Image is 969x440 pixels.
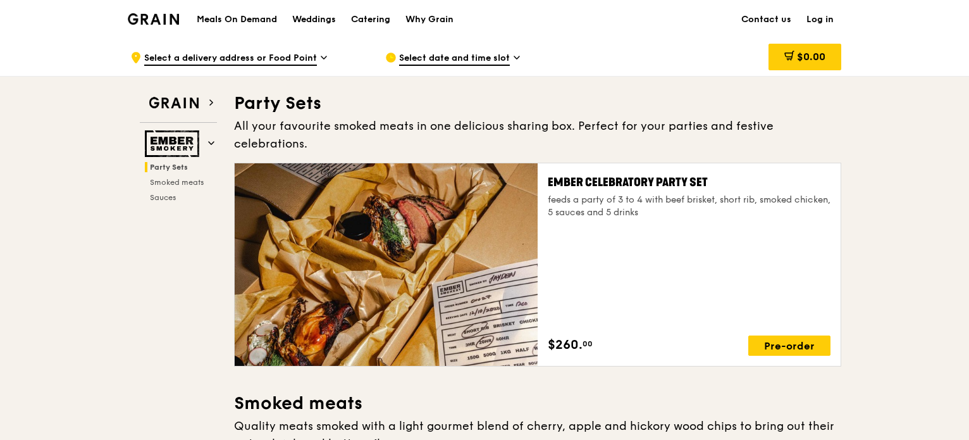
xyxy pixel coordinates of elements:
[343,1,398,39] a: Catering
[144,52,317,66] span: Select a delivery address or Food Point
[351,1,390,39] div: Catering
[292,1,336,39] div: Weddings
[234,392,841,415] h3: Smoked meats
[734,1,799,39] a: Contact us
[583,339,593,349] span: 00
[197,13,277,26] h1: Meals On Demand
[150,178,204,187] span: Smoked meats
[405,1,454,39] div: Why Grain
[748,336,830,356] div: Pre-order
[399,52,510,66] span: Select date and time slot
[150,193,176,202] span: Sauces
[548,194,830,219] div: feeds a party of 3 to 4 with beef brisket, short rib, smoked chicken, 5 sauces and 5 drinks
[150,163,188,172] span: Party Sets
[234,92,841,115] h3: Party Sets
[548,336,583,355] span: $260.
[145,130,203,157] img: Ember Smokery web logo
[128,13,179,25] img: Grain
[398,1,461,39] a: Why Grain
[799,1,841,39] a: Log in
[797,51,825,63] span: $0.00
[285,1,343,39] a: Weddings
[145,92,203,115] img: Grain web logo
[548,173,830,191] div: Ember Celebratory Party Set
[234,117,841,153] div: All your favourite smoked meats in one delicious sharing box. Perfect for your parties and festiv...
